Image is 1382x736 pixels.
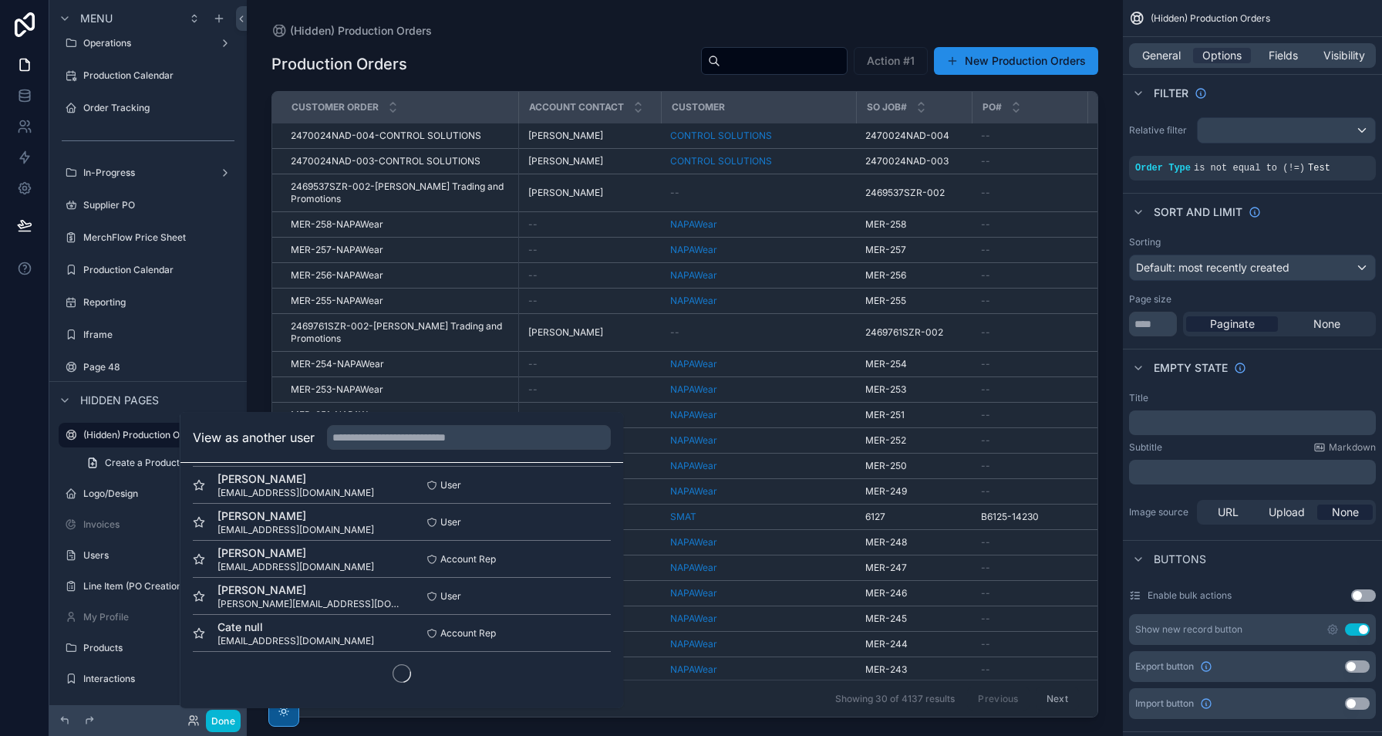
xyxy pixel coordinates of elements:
span: Export button [1135,660,1194,673]
a: MER-254-NAPAWear [291,358,509,370]
span: Customer [672,101,725,113]
span: Empty state [1154,360,1228,376]
h2: View as another user [193,428,315,447]
label: Order Tracking [83,102,234,114]
label: Line Item (PO Creation) [83,580,234,593]
span: Showing 30 of 4137 results [835,693,955,705]
span: User [440,516,461,528]
span: (Hidden) Production Orders [1151,12,1270,25]
span: URL [1218,505,1239,520]
span: MER-258-NAPAWear [291,218,383,231]
span: Order Type [1135,163,1191,174]
a: MER-256-NAPAWear [291,269,509,282]
button: Done [206,710,241,732]
label: In-Progress [83,167,213,179]
span: Create a Production Orders [105,457,225,469]
a: Create a Production Orders [77,451,238,475]
label: Page size [1129,293,1171,306]
label: Enable bulk actions [1148,589,1232,602]
span: Options [1202,48,1242,63]
span: Account Rep [440,553,496,566]
span: Upload [1269,505,1305,520]
label: Subtitle [1129,441,1162,454]
a: Products [59,636,238,660]
div: Show new record button [1135,623,1242,636]
span: MER-254-NAPAWear [291,358,384,370]
span: Paginate [1210,316,1255,332]
span: 2470024NAD-003-CONTROL SOLUTIONS [291,155,480,167]
a: MER-251-NAPAWear [291,409,509,421]
span: User [440,479,461,491]
span: [PERSON_NAME][EMAIL_ADDRESS][DOMAIN_NAME] [217,598,402,610]
div: scrollable content [1129,460,1376,484]
span: [PERSON_NAME] [217,582,402,598]
label: Products [83,642,234,654]
label: Operations [83,37,213,49]
a: Logo/Design [59,481,238,506]
a: Reporting [59,290,238,315]
a: Page 48 [59,355,238,380]
span: 2469537SZR-002-[PERSON_NAME] Trading and Promotions [291,181,509,205]
label: Title [1129,392,1148,404]
span: Cate null [217,620,374,635]
span: User [440,590,461,603]
a: Interactions [59,667,238,691]
label: (Hidden) Production Orders [83,429,228,441]
span: [PERSON_NAME] [217,471,374,487]
span: Buttons [1154,552,1206,567]
span: Account Rep [440,627,496,640]
a: Operations [59,31,238,56]
label: Sorting [1129,236,1161,248]
button: Next [1036,687,1079,711]
span: Fields [1269,48,1298,63]
span: Markdown [1329,441,1376,454]
div: scrollable content [1129,410,1376,435]
a: Users [59,543,238,568]
a: Supplier PO [59,193,238,218]
span: Visibility [1323,48,1365,63]
span: MER-251-NAPAWear [291,409,382,421]
label: Page 48 [83,361,234,373]
span: [EMAIL_ADDRESS][DOMAIN_NAME] [217,524,374,536]
a: Markdown [1313,441,1376,454]
span: Default: most recently created [1136,261,1289,274]
span: [EMAIL_ADDRESS][DOMAIN_NAME] [217,561,374,573]
label: Iframe [83,329,234,341]
label: MerchFlow Price Sheet [83,231,234,244]
a: Invoices [59,512,238,537]
a: MER-257-NAPAWear [291,244,509,256]
span: MER-253-NAPAWear [291,383,383,396]
span: [EMAIL_ADDRESS][DOMAIN_NAME] [217,635,374,647]
span: 2470024NAD-004-CONTROL SOLUTIONS [291,130,481,142]
a: In-Progress [59,160,238,185]
a: (Hidden) Production Orders [59,423,238,447]
span: [PERSON_NAME] [217,545,374,561]
span: MER-256-NAPAWear [291,269,383,282]
span: SO Job# [867,101,907,113]
a: Line Item (PO Creation) [59,574,238,599]
a: Production Calendar [59,63,238,88]
span: MER-257-NAPAWear [291,244,383,256]
label: Relative filter [1129,124,1191,137]
label: Interactions [83,673,234,685]
span: None [1332,505,1359,520]
a: 2469761SZR-002-[PERSON_NAME] Trading and Promotions [291,320,509,345]
span: MER-255-NAPAWear [291,295,383,307]
label: Logo/Design [83,488,234,500]
a: My Profile [59,605,238,630]
a: Iframe [59,322,238,347]
span: Test [1308,163,1330,174]
a: MerchFlow Price Sheet [59,225,238,250]
label: Production Calendar [83,69,234,82]
span: is not equal to (!=) [1194,163,1305,174]
span: [PERSON_NAME] [217,508,374,524]
label: Supplier PO [83,199,234,211]
label: Reporting [83,296,234,309]
a: Order Tracking [59,96,238,120]
span: PO# [983,101,1002,113]
span: Filter [1154,86,1188,101]
span: General [1142,48,1181,63]
a: Production Calendar [59,258,238,282]
a: MER-255-NAPAWear [291,295,509,307]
